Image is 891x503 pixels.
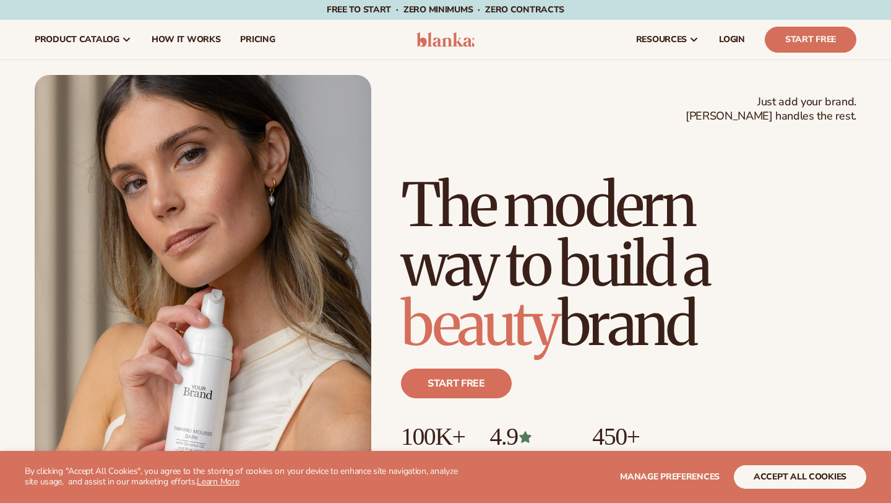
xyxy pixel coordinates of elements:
[401,369,512,398] a: Start free
[25,20,142,59] a: product catalog
[401,175,856,354] h1: The modern way to build a brand
[416,32,475,47] img: logo
[152,35,221,45] span: How It Works
[626,20,709,59] a: resources
[240,35,275,45] span: pricing
[709,20,755,59] a: LOGIN
[25,466,465,488] p: By clicking "Accept All Cookies", you agree to the storing of cookies on your device to enhance s...
[686,95,856,124] span: Just add your brand. [PERSON_NAME] handles the rest.
[401,287,558,361] span: beauty
[327,4,564,15] span: Free to start · ZERO minimums · ZERO contracts
[35,35,119,45] span: product catalog
[35,75,371,500] img: Female holding tanning mousse.
[592,423,686,450] p: 450+
[489,423,567,450] p: 4.9
[620,471,720,483] span: Manage preferences
[197,476,239,488] a: Learn More
[765,27,856,53] a: Start Free
[636,35,687,45] span: resources
[719,35,745,45] span: LOGIN
[620,465,720,489] button: Manage preferences
[401,423,465,450] p: 100K+
[230,20,285,59] a: pricing
[734,465,866,489] button: accept all cookies
[142,20,231,59] a: How It Works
